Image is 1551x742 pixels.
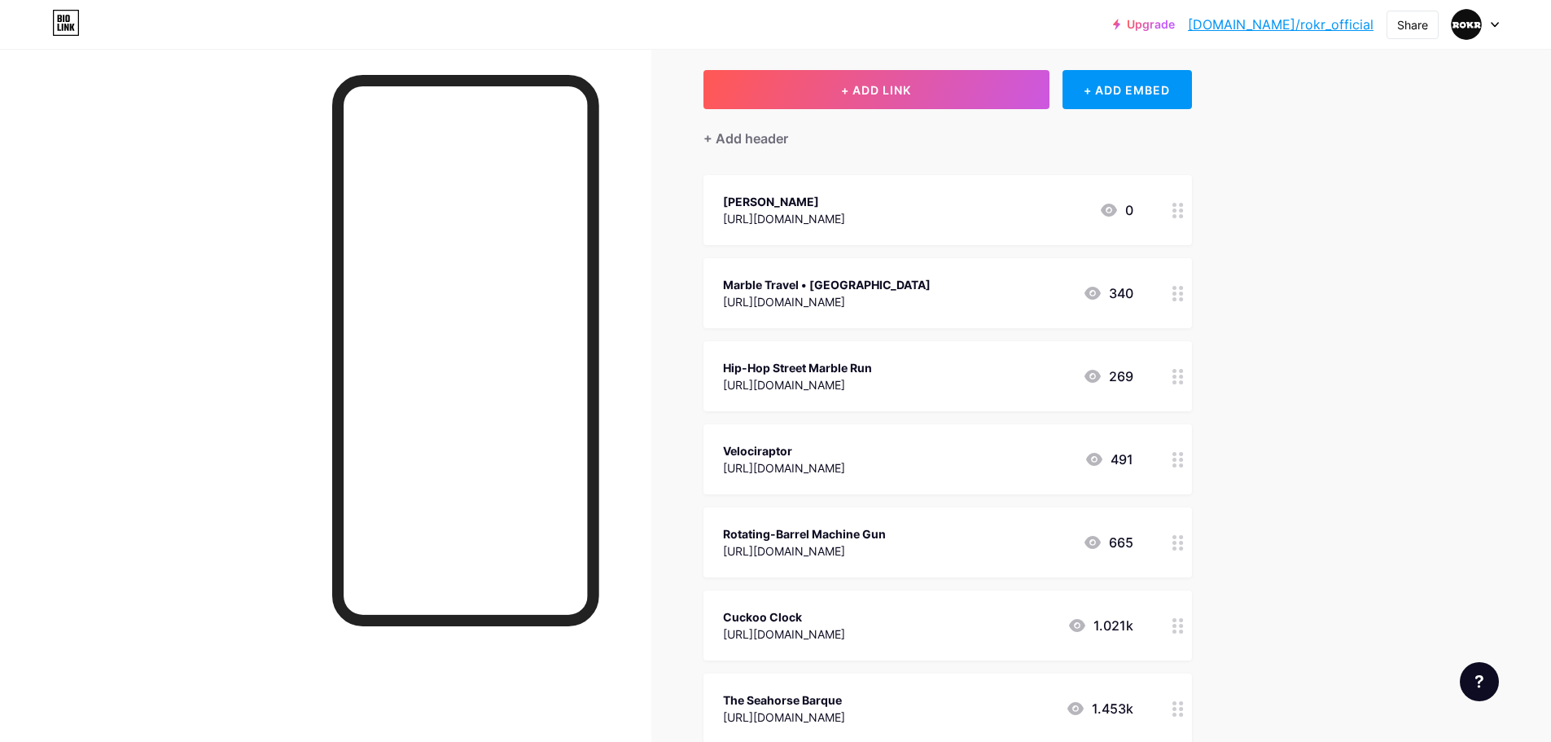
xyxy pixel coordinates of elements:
div: [URL][DOMAIN_NAME] [723,542,886,560]
div: Rotating-Barrel Machine Gun [723,525,886,542]
button: + ADD LINK [703,70,1049,109]
div: + ADD EMBED [1062,70,1192,109]
div: 269 [1083,367,1133,386]
a: Upgrade [1113,18,1175,31]
div: 1.021k [1067,616,1133,635]
div: Marble Travel • [GEOGRAPHIC_DATA] [723,276,931,293]
div: Hip-Hop Street Marble Run [723,359,872,376]
div: [PERSON_NAME] [723,193,845,210]
div: The Seahorse Barque [723,692,845,709]
span: + ADD LINK [841,83,911,97]
div: 1.453k [1066,699,1133,718]
div: [URL][DOMAIN_NAME] [723,210,845,227]
div: 665 [1083,533,1133,552]
div: 0 [1099,200,1133,220]
img: Robotime Official [1451,9,1482,40]
div: + Add header [703,129,788,148]
div: 491 [1084,450,1133,469]
a: [DOMAIN_NAME]/rokr_official [1188,15,1374,34]
div: Share [1397,16,1428,33]
div: [URL][DOMAIN_NAME] [723,376,872,393]
div: 340 [1083,283,1133,303]
div: [URL][DOMAIN_NAME] [723,459,845,476]
div: Cuckoo Clock [723,608,845,626]
div: Velociraptor [723,442,845,459]
div: [URL][DOMAIN_NAME] [723,293,931,310]
div: [URL][DOMAIN_NAME] [723,626,845,643]
div: [URL][DOMAIN_NAME] [723,709,845,726]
